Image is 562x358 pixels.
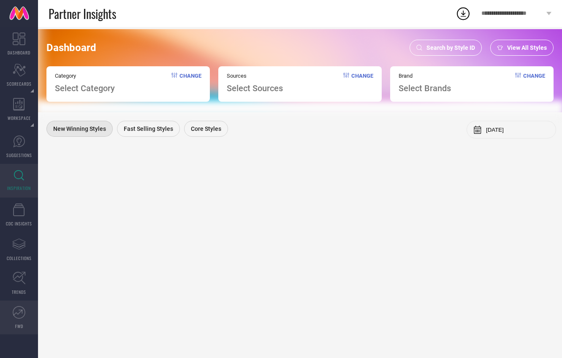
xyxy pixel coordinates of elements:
span: Select Category [55,83,115,93]
span: Partner Insights [49,5,116,22]
span: WORKSPACE [8,115,31,121]
div: Open download list [456,6,471,21]
span: Select Brands [399,83,451,93]
span: Dashboard [46,42,96,54]
span: Core Styles [191,125,221,132]
span: Search by Style ID [426,44,475,51]
span: Category [55,73,115,79]
span: COLLECTIONS [7,255,32,261]
span: Sources [227,73,283,79]
input: Select month [486,127,549,133]
span: TRENDS [12,289,26,295]
span: Change [179,73,201,93]
span: New Winning Styles [53,125,106,132]
span: Fast Selling Styles [124,125,173,132]
span: SCORECARDS [7,81,32,87]
span: Brand [399,73,451,79]
span: INSPIRATION [7,185,31,191]
span: Select Sources [227,83,283,93]
span: SUGGESTIONS [6,152,32,158]
span: CDC INSIGHTS [6,220,32,227]
span: DASHBOARD [8,49,30,56]
span: Change [523,73,545,93]
span: View All Styles [507,44,547,51]
span: Change [351,73,373,93]
span: FWD [15,323,23,329]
